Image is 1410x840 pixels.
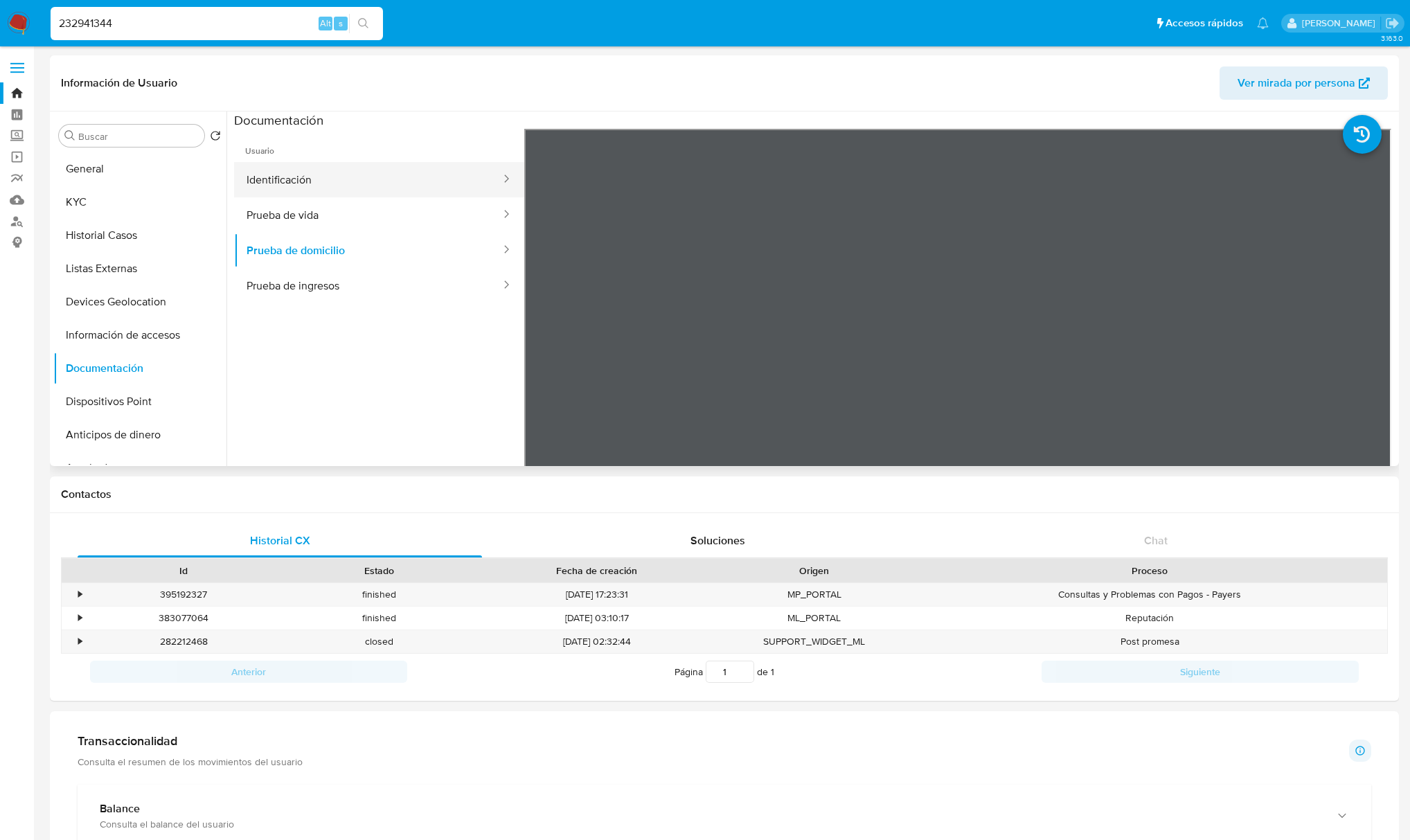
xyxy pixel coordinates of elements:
span: s [339,17,343,30]
div: Consultas y Problemas con Pagos - Payers [912,583,1387,606]
button: Buscar [64,130,75,141]
div: ML_PORTAL [717,607,912,629]
span: Chat [1144,533,1168,548]
button: Listas Externas [53,252,226,285]
div: Post promesa [912,630,1387,653]
div: Id [96,564,271,578]
div: [DATE] 02:32:44 [477,630,717,653]
div: SUPPORT_WIDGET_ML [717,630,912,653]
input: Buscar usuario o caso... [51,15,383,33]
p: yael.arizperojo@mercadolibre.com.mx [1302,17,1380,30]
div: finished [281,583,476,606]
div: Estado [291,564,467,578]
button: General [53,152,226,186]
div: closed [281,630,476,653]
a: Salir [1385,16,1400,30]
button: Historial Casos [53,219,226,252]
span: Soluciones [690,533,745,548]
button: Devices Geolocation [53,285,226,319]
span: Ver mirada por persona [1238,66,1355,100]
span: Página de [675,661,774,683]
div: • [78,611,82,625]
div: • [78,588,82,601]
div: [DATE] 17:23:31 [477,583,717,606]
button: Dispositivos Point [53,385,226,418]
h1: Información de Usuario [61,76,177,90]
button: Ver mirada por persona [1220,66,1388,100]
input: Buscar [78,130,199,143]
button: Anterior [90,661,407,683]
span: Accesos rápidos [1166,16,1243,30]
button: Volver al orden por defecto [210,130,221,145]
button: KYC [53,186,226,219]
div: [DATE] 03:10:17 [477,607,717,629]
div: Origen [726,564,902,578]
span: Historial CX [250,533,310,548]
div: Reputación [912,607,1387,629]
button: Documentación [53,352,226,385]
button: Anticipos de dinero [53,418,226,452]
div: finished [281,607,476,629]
span: 1 [771,665,774,679]
div: 383077064 [86,607,281,629]
span: Alt [320,17,331,30]
div: MP_PORTAL [717,583,912,606]
button: Siguiente [1042,661,1359,683]
a: Notificaciones [1257,17,1269,29]
div: 282212468 [86,630,281,653]
div: Proceso [922,564,1377,578]
button: Información de accesos [53,319,226,352]
button: Aprobadores [53,452,226,485]
button: search-icon [349,14,377,33]
div: • [78,635,82,648]
div: 395192327 [86,583,281,606]
div: Fecha de creación [487,564,707,578]
h1: Contactos [61,488,1388,501]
